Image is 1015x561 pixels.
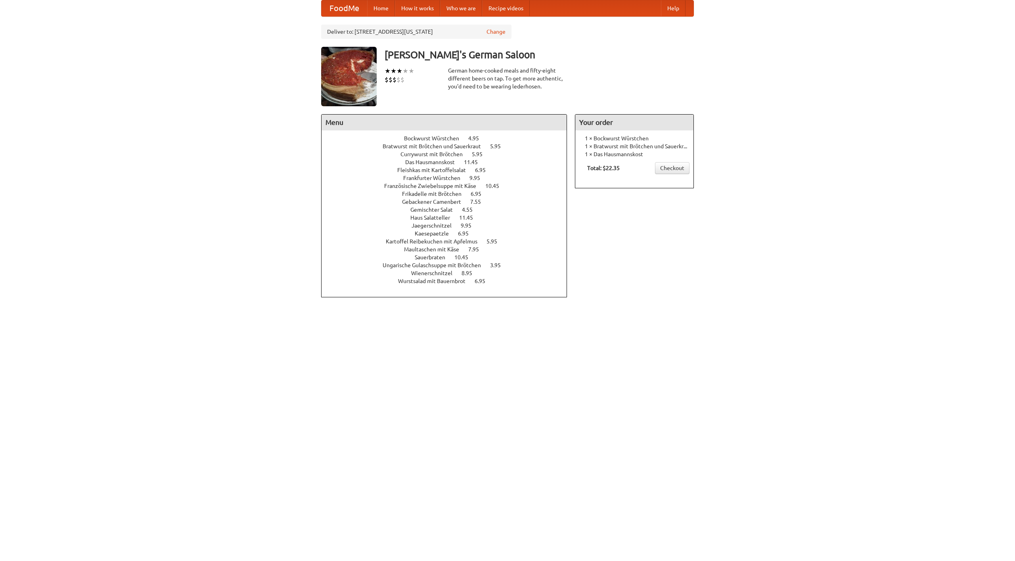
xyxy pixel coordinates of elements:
a: Wienerschnitzel 8.95 [411,270,487,276]
li: ★ [391,67,396,75]
li: $ [385,75,389,84]
li: $ [400,75,404,84]
span: 9.95 [461,222,479,229]
h3: [PERSON_NAME]'s German Saloon [385,47,694,63]
span: Bockwurst Würstchen [404,135,467,142]
a: Currywurst mit Brötchen 5.95 [400,151,497,157]
span: 3.95 [490,262,509,268]
a: Change [486,28,506,36]
a: Französische Zwiebelsuppe mit Käse 10.45 [384,183,514,189]
a: Recipe videos [482,0,530,16]
span: 6.95 [475,167,494,173]
li: 1 × Bratwurst mit Brötchen und Sauerkraut [579,142,689,150]
a: Jaegerschnitzel 9.95 [412,222,486,229]
a: Who we are [440,0,482,16]
span: 7.55 [470,199,489,205]
span: 11.45 [464,159,486,165]
a: Fleishkas mit Kartoffelsalat 6.95 [397,167,500,173]
a: FoodMe [322,0,367,16]
li: $ [389,75,393,84]
li: ★ [385,67,391,75]
span: Haus Salatteller [410,214,458,221]
a: Wurstsalad mit Bauernbrot 6.95 [398,278,500,284]
span: Bratwurst mit Brötchen und Sauerkraut [383,143,489,149]
span: Französische Zwiebelsuppe mit Käse [384,183,484,189]
li: ★ [402,67,408,75]
b: Total: $22.35 [587,165,620,171]
span: 6.95 [458,230,477,237]
span: Gebackener Camenbert [402,199,469,205]
span: 6.95 [471,191,489,197]
span: 10.45 [454,254,476,260]
a: Sauerbraten 10.45 [415,254,483,260]
span: 5.95 [472,151,490,157]
a: Bockwurst Würstchen 4.95 [404,135,494,142]
span: 10.45 [485,183,507,189]
span: Sauerbraten [415,254,453,260]
span: Kartoffel Reibekuchen mit Apfelmus [386,238,485,245]
a: Haus Salatteller 11.45 [410,214,488,221]
a: Gebackener Camenbert 7.55 [402,199,496,205]
a: Kaesepaetzle 6.95 [415,230,483,237]
a: Kartoffel Reibekuchen mit Apfelmus 5.95 [386,238,512,245]
span: Frankfurter Würstchen [403,175,468,181]
span: Jaegerschnitzel [412,222,460,229]
li: ★ [408,67,414,75]
a: Frankfurter Würstchen 9.95 [403,175,495,181]
a: Maultaschen mit Käse 7.95 [404,246,494,253]
span: 8.95 [462,270,480,276]
span: Currywurst mit Brötchen [400,151,471,157]
div: German home-cooked meals and fifty-eight different beers on tap. To get more authentic, you'd nee... [448,67,567,90]
span: 4.95 [468,135,487,142]
li: 1 × Das Hausmannskost [579,150,689,158]
span: 6.95 [475,278,493,284]
a: Das Hausmannskost 11.45 [405,159,492,165]
span: Kaesepaetzle [415,230,457,237]
a: Home [367,0,395,16]
span: 11.45 [459,214,481,221]
a: Bratwurst mit Brötchen und Sauerkraut 5.95 [383,143,515,149]
img: angular.jpg [321,47,377,106]
span: Gemischter Salat [410,207,461,213]
a: Help [661,0,686,16]
span: 5.95 [490,143,509,149]
li: $ [396,75,400,84]
span: Wurstsalad mit Bauernbrot [398,278,473,284]
div: Deliver to: [STREET_ADDRESS][US_STATE] [321,25,511,39]
span: 4.55 [462,207,481,213]
li: 1 × Bockwurst Würstchen [579,134,689,142]
li: ★ [396,67,402,75]
h4: Menu [322,115,567,130]
a: Frikadelle mit Brötchen 6.95 [402,191,496,197]
span: Das Hausmannskost [405,159,463,165]
span: Ungarische Gulaschsuppe mit Brötchen [383,262,489,268]
li: $ [393,75,396,84]
span: Frikadelle mit Brötchen [402,191,469,197]
span: Wienerschnitzel [411,270,460,276]
a: How it works [395,0,440,16]
span: 7.95 [468,246,487,253]
span: Maultaschen mit Käse [404,246,467,253]
a: Gemischter Salat 4.55 [410,207,487,213]
h4: Your order [575,115,693,130]
span: 5.95 [486,238,505,245]
span: 9.95 [469,175,488,181]
a: Ungarische Gulaschsuppe mit Brötchen 3.95 [383,262,515,268]
span: Fleishkas mit Kartoffelsalat [397,167,474,173]
a: Checkout [655,162,689,174]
